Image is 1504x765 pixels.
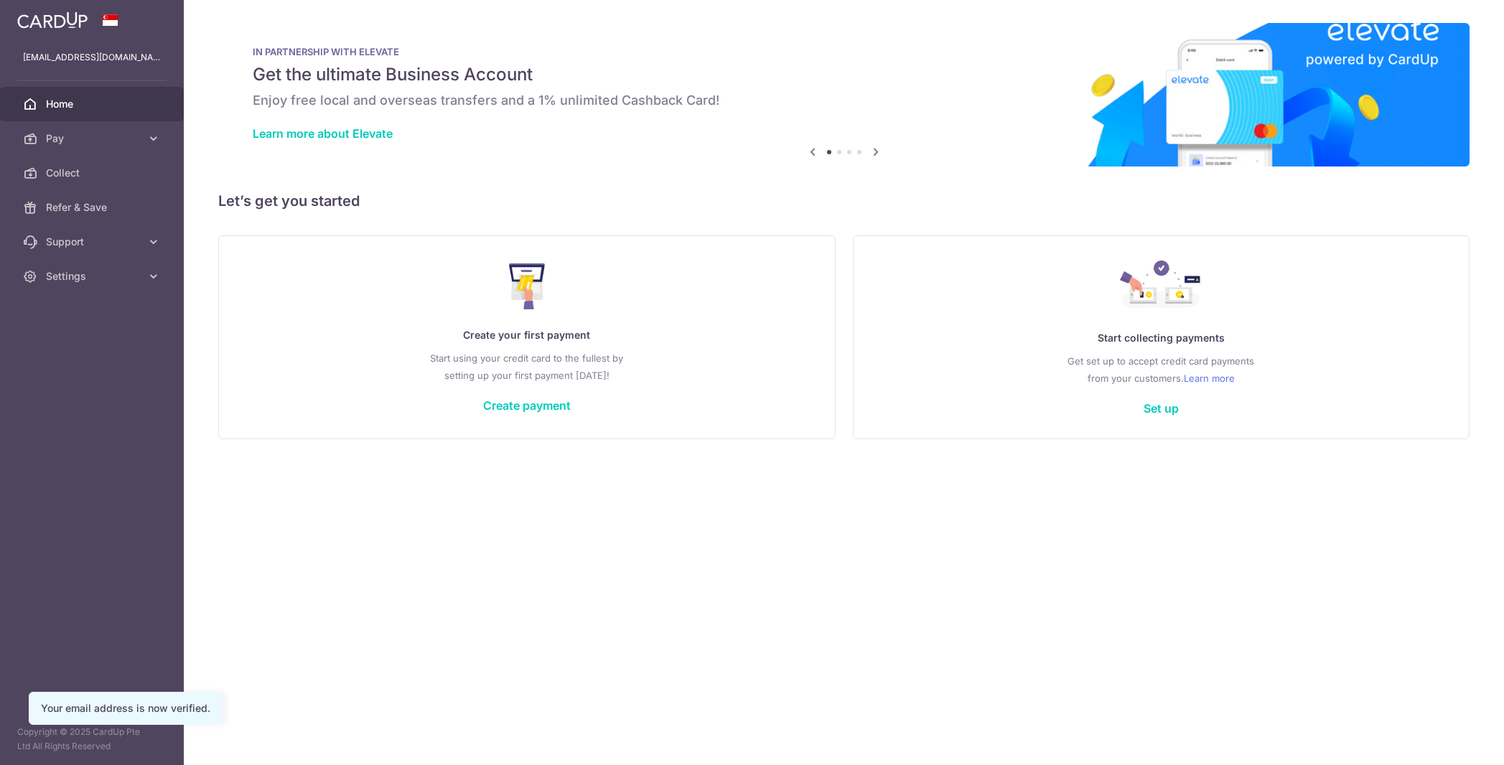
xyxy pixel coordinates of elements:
img: CardUp [17,11,88,29]
span: Home [46,97,141,111]
p: Get set up to accept credit card payments from your customers. [882,352,1441,387]
img: Collect Payment [1120,261,1202,312]
h6: Enjoy free local and overseas transfers and a 1% unlimited Cashback Card! [253,92,1435,109]
span: Support [46,235,141,249]
h5: Let’s get you started [218,189,1470,212]
span: Collect [46,166,141,180]
p: Start collecting payments [882,329,1441,347]
div: Your email address is now verified. [41,701,210,715]
a: Create payment [483,398,571,413]
p: [EMAIL_ADDRESS][DOMAIN_NAME] [23,50,161,65]
a: Learn more [1184,370,1235,387]
span: Refer & Save [46,200,141,215]
a: Learn more about Elevate [253,126,393,141]
span: Pay [46,131,141,146]
p: Start using your credit card to the fullest by setting up your first payment [DATE]! [248,349,806,384]
p: IN PARTNERSHIP WITH ELEVATE [253,46,1435,57]
img: Renovation banner [218,23,1470,166]
h5: Get the ultimate Business Account [253,63,1435,86]
img: Make Payment [509,263,546,309]
p: Create your first payment [248,327,806,344]
span: Settings [46,269,141,283]
a: Set up [1144,401,1179,416]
